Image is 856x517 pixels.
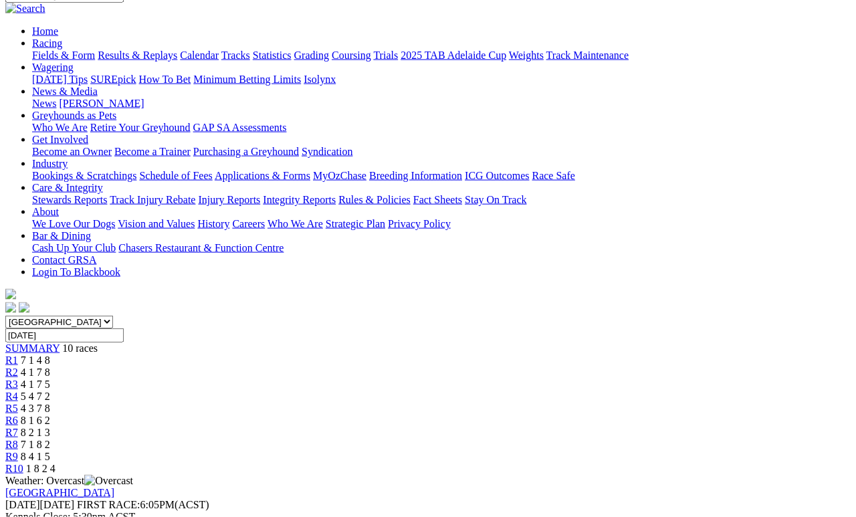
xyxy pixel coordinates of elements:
a: About [32,206,59,217]
span: FIRST RACE: [77,499,140,510]
a: R5 [5,403,18,414]
a: ICG Outcomes [465,170,529,181]
a: R6 [5,415,18,426]
a: Become an Owner [32,146,112,157]
a: News & Media [32,86,98,97]
a: Statistics [253,49,292,61]
a: Grading [294,49,329,61]
a: R9 [5,451,18,462]
span: 10 races [62,342,98,354]
a: Industry [32,158,68,169]
a: Fields & Form [32,49,95,61]
a: Minimum Betting Limits [193,74,301,85]
div: News & Media [32,98,851,110]
a: Purchasing a Greyhound [193,146,299,157]
a: SUREpick [90,74,136,85]
a: Breeding Information [369,170,462,181]
img: Overcast [84,475,133,487]
a: Get Involved [32,134,88,145]
a: R4 [5,391,18,402]
a: Who We Are [267,218,323,229]
a: Careers [232,218,265,229]
div: Care & Integrity [32,194,851,206]
a: [PERSON_NAME] [59,98,144,109]
a: Bookings & Scratchings [32,170,136,181]
a: Cash Up Your Club [32,242,116,253]
a: GAP SA Assessments [193,122,287,133]
a: History [197,218,229,229]
a: R8 [5,439,18,450]
a: SUMMARY [5,342,60,354]
a: Bar & Dining [32,230,91,241]
a: Track Injury Rebate [110,194,195,205]
a: Vision and Values [118,218,195,229]
div: About [32,218,851,230]
a: Contact GRSA [32,254,96,266]
input: Select date [5,328,124,342]
a: Coursing [332,49,371,61]
span: 8 4 1 5 [21,451,50,462]
div: Wagering [32,74,851,86]
a: R3 [5,379,18,390]
a: [DATE] Tips [32,74,88,85]
a: Integrity Reports [263,194,336,205]
a: Login To Blackbook [32,266,120,278]
a: Results & Replays [98,49,177,61]
a: Who We Are [32,122,88,133]
a: MyOzChase [313,170,366,181]
a: Fact Sheets [413,194,462,205]
a: Tracks [221,49,250,61]
a: Greyhounds as Pets [32,110,116,121]
div: Get Involved [32,146,851,158]
a: R2 [5,367,18,378]
a: R10 [5,463,23,474]
div: Greyhounds as Pets [32,122,851,134]
span: 8 2 1 3 [21,427,50,438]
div: Industry [32,170,851,182]
span: 4 1 7 8 [21,367,50,378]
a: Become a Trainer [114,146,191,157]
a: Calendar [180,49,219,61]
a: Trials [373,49,398,61]
a: Stewards Reports [32,194,107,205]
img: twitter.svg [19,302,29,313]
a: How To Bet [139,74,191,85]
a: Isolynx [304,74,336,85]
a: Care & Integrity [32,182,103,193]
a: Home [32,25,58,37]
span: 5 4 7 2 [21,391,50,402]
img: Search [5,3,45,15]
a: Stay On Track [465,194,526,205]
a: Racing [32,37,62,49]
img: facebook.svg [5,302,16,313]
div: Bar & Dining [32,242,851,254]
a: R7 [5,427,18,438]
span: 1 8 2 4 [26,463,56,474]
a: Schedule of Fees [139,170,212,181]
a: 2025 TAB Adelaide Cup [401,49,506,61]
a: Syndication [302,146,352,157]
a: Track Maintenance [546,49,629,61]
span: 4 1 7 5 [21,379,50,390]
span: [DATE] [5,499,74,510]
span: 4 3 7 8 [21,403,50,414]
a: R1 [5,354,18,366]
span: 8 1 6 2 [21,415,50,426]
div: Racing [32,49,851,62]
a: Strategic Plan [326,218,385,229]
span: [DATE] [5,499,40,510]
a: Wagering [32,62,74,73]
a: Race Safe [532,170,574,181]
a: Retire Your Greyhound [90,122,191,133]
a: News [32,98,56,109]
